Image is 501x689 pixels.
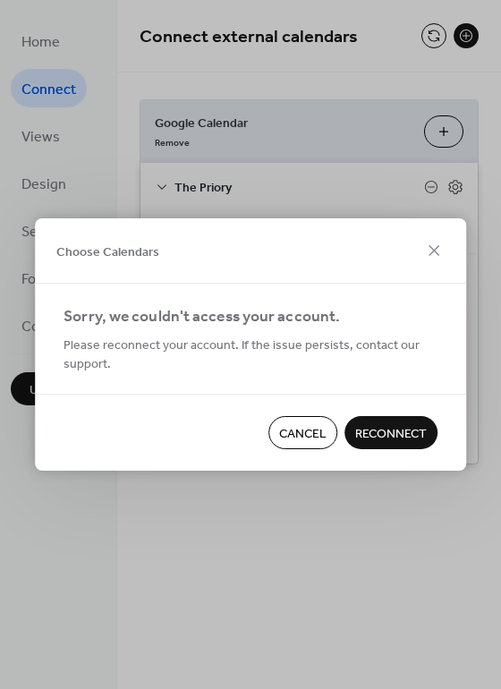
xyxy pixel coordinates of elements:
[64,336,437,374] span: Please reconnect your account. If the issue persists, contact our support.
[279,425,327,444] span: Cancel
[344,416,437,449] button: Reconnect
[355,425,427,444] span: Reconnect
[56,242,159,261] span: Choose Calendars
[64,305,434,330] div: Sorry, we couldn't access your account.
[268,416,337,449] button: Cancel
